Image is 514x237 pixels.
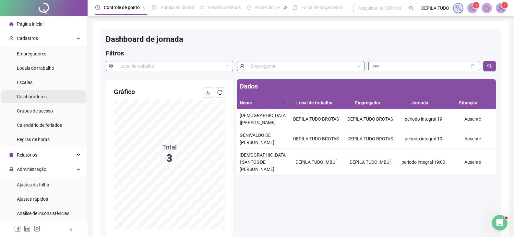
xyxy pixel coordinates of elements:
span: DEPILA TUDO [421,5,449,12]
span: search [487,64,492,69]
span: GENIVALDO DE [PERSON_NAME] [240,133,274,145]
span: Regras de horas [17,137,50,142]
span: left [69,227,73,231]
span: lock [9,167,14,172]
td: DEPILA TUDO BROTAS [289,109,343,129]
sup: 1 [473,2,479,8]
span: Empregadores [17,51,46,56]
td: Ausente [449,129,496,149]
span: facebook [14,225,21,232]
span: instagram [34,225,40,232]
span: search [281,101,285,105]
span: file [9,153,14,157]
span: linkedin [24,225,30,232]
span: Página inicial [17,21,43,27]
td: DEPILA TUDO IMBUÍ [343,149,398,176]
span: pushpin [142,6,146,10]
span: user [237,61,247,71]
th: Empregador [341,97,394,109]
span: Gráfico [114,88,135,96]
span: file-done [152,5,157,10]
span: Filtros [106,49,124,57]
span: Relatórios [17,152,37,158]
span: Controle de ponto [104,5,140,10]
span: home [9,22,14,26]
span: 1 [504,3,506,7]
td: período integral 19 [398,129,449,149]
span: book [293,5,297,10]
span: Colaboradores [17,94,47,99]
span: [DEMOGRAPHIC_DATA][PERSON_NAME] [240,113,286,125]
span: reload [217,90,222,95]
td: Ausente [449,149,496,176]
span: Ajustes da folha [17,182,49,187]
span: Análise de inconsistências [17,211,69,216]
td: DEPILA TUDO BROTAS [289,129,343,149]
span: [DEMOGRAPHIC_DATA] SANTOS DE [PERSON_NAME] [240,152,286,172]
td: DEPILA TUDO IMBUÍ [289,149,343,176]
span: user-add [9,36,14,41]
sup: Atualize o seu contato no menu Meus Dados [501,2,508,8]
span: Escalas [17,80,32,85]
span: dashboard [247,5,251,10]
td: Ausente [449,109,496,129]
img: sparkle-icon.fc2bf0ac1784a2077858766a79e2daf3.svg [455,5,462,12]
th: Jornada [394,97,445,109]
img: 1018 [496,3,506,13]
span: pushpin [283,6,287,10]
span: Nome [240,99,279,106]
span: Folha de pagamento [301,5,343,10]
td: período integral 19:00 [398,149,449,176]
span: Ajustes rápidos [17,196,48,202]
span: Dashboard de jornada [106,35,183,44]
span: Locais de trabalho [17,65,54,71]
span: sun [200,5,204,10]
th: Local de trabalho [288,97,341,109]
th: Situação [445,97,491,109]
iframe: Intercom live chat [492,215,508,231]
td: DEPILA TUDO BROTAS [343,129,398,149]
td: DEPILA TUDO BROTAS [343,109,398,129]
span: Gestão de férias [208,5,241,10]
span: Admissão digital [161,5,194,10]
span: clock-circle [95,5,100,10]
span: Administração [17,167,46,172]
td: período integral 19 [398,109,449,129]
span: search [280,98,287,108]
span: download [205,90,210,95]
span: Calendário de feriados [17,123,62,128]
span: Painel do DP [255,5,281,10]
span: search [409,6,414,11]
span: notification [470,5,475,11]
span: environment [106,61,116,71]
span: Cadastros [17,36,38,41]
span: Dados [240,82,258,90]
span: bell [484,5,490,11]
span: Grupos de acesso [17,108,53,113]
span: 1 [475,3,477,7]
